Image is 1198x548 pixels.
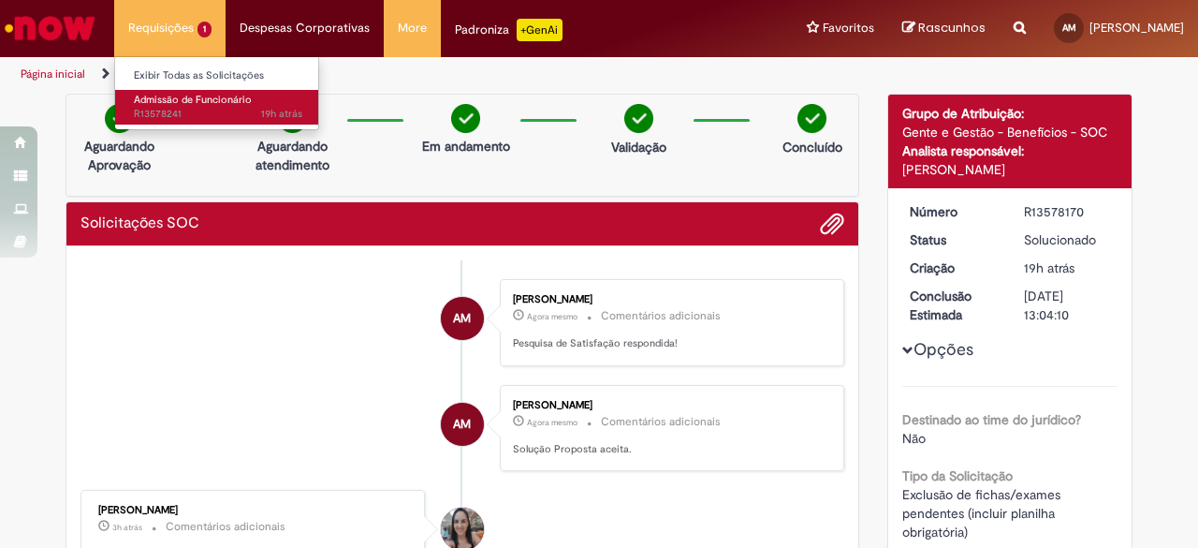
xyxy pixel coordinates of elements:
b: Destinado ao time do jurídico? [902,411,1081,428]
p: Pesquisa de Satisfação respondida! [513,336,825,351]
small: Comentários adicionais [166,519,285,535]
span: Requisições [128,19,194,37]
p: Aguardando atendimento [247,137,338,174]
dt: Status [896,230,1011,249]
span: AM [453,402,471,447]
time: 30/09/2025 08:35:03 [112,522,142,533]
div: Amanda Martins [441,297,484,340]
a: Aberto R13578241 : Admissão de Funcionário [115,90,321,125]
img: check-circle-green.png [451,104,480,133]
ul: Trilhas de página [14,57,784,92]
div: [DATE] 13:04:10 [1024,287,1111,324]
div: [PERSON_NAME] [98,505,410,516]
div: Gente e Gestão - Benefícios - SOC [902,123,1118,141]
small: Comentários adicionais [601,308,721,324]
div: R13578170 [1024,202,1111,221]
span: Exclusão de fichas/exames pendentes (incluir planilha obrigatória) [902,486,1064,541]
a: Exibir Todas as Solicitações [115,66,321,86]
span: Despesas Corporativas [240,19,370,37]
small: Comentários adicionais [601,414,721,430]
div: [PERSON_NAME] [513,400,825,411]
button: Adicionar anexos [820,212,844,236]
img: check-circle-green.png [105,104,134,133]
span: 19h atrás [261,107,302,121]
div: Grupo de Atribuição: [902,104,1118,123]
a: Página inicial [21,67,85,81]
dt: Número [896,202,1011,221]
img: check-circle-green.png [797,104,826,133]
span: AM [453,296,471,341]
p: Solução Proposta aceita. [513,442,825,457]
time: 29/09/2025 16:37:28 [261,107,302,121]
span: Agora mesmo [527,417,577,428]
time: 29/09/2025 16:26:48 [1024,259,1074,276]
dt: Conclusão Estimada [896,287,1011,324]
time: 30/09/2025 11:19:21 [527,417,577,428]
div: 29/09/2025 16:26:48 [1024,259,1111,277]
div: Solucionado [1024,230,1111,249]
p: Validação [611,138,666,156]
p: Concluído [782,138,842,156]
div: Amanda Martins [441,403,484,446]
dt: Criação [896,259,1011,277]
p: +GenAi [517,19,562,41]
span: Não [902,430,926,447]
span: [PERSON_NAME] [1089,20,1184,36]
div: Analista responsável: [902,141,1118,160]
span: More [398,19,427,37]
a: Rascunhos [902,20,986,37]
div: Padroniza [455,19,562,41]
b: Tipo da Solicitação [902,467,1013,484]
h2: Solicitações SOC Histórico de tíquete [80,215,199,232]
span: Favoritos [823,19,874,37]
span: Admissão de Funcionário [134,93,252,107]
img: ServiceNow [2,9,98,47]
div: [PERSON_NAME] [513,294,825,305]
span: R13578241 [134,107,302,122]
p: Em andamento [422,137,510,156]
ul: Requisições [114,56,319,130]
span: 1 [197,22,212,37]
span: Rascunhos [918,19,986,37]
span: Agora mesmo [527,311,577,322]
span: 3h atrás [112,522,142,533]
p: Aguardando Aprovação [74,137,165,174]
img: check-circle-green.png [624,104,653,133]
span: AM [1062,22,1076,34]
span: 19h atrás [1024,259,1074,276]
time: 30/09/2025 11:19:35 [527,311,577,322]
div: [PERSON_NAME] [902,160,1118,179]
